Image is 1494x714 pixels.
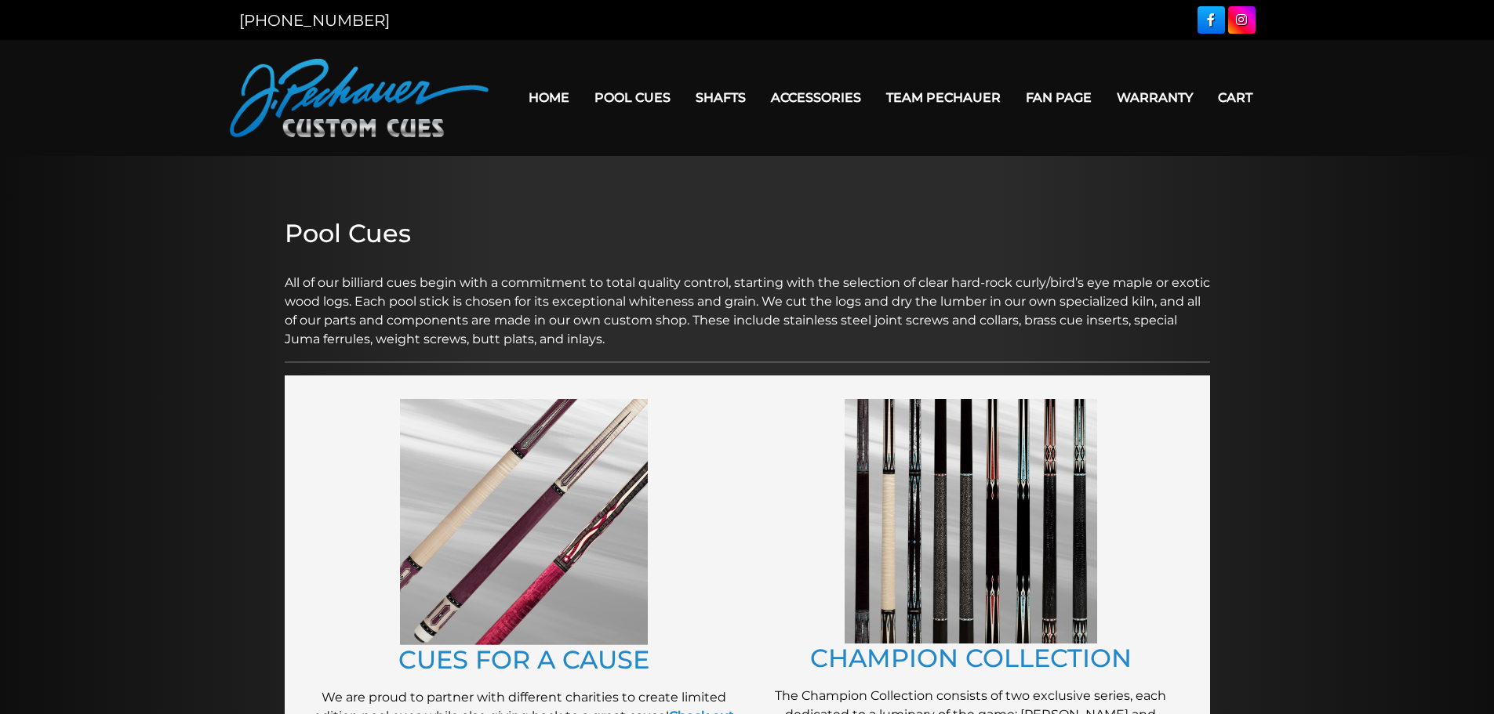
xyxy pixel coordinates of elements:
[1013,78,1104,118] a: Fan Page
[874,78,1013,118] a: Team Pechauer
[758,78,874,118] a: Accessories
[516,78,582,118] a: Home
[1205,78,1265,118] a: Cart
[398,644,649,675] a: CUES FOR A CAUSE
[1104,78,1205,118] a: Warranty
[683,78,758,118] a: Shafts
[239,11,390,30] a: [PHONE_NUMBER]
[582,78,683,118] a: Pool Cues
[230,59,489,137] img: Pechauer Custom Cues
[810,643,1132,673] a: CHAMPION COLLECTION
[285,219,1210,248] h2: Pool Cues
[285,255,1210,349] p: All of our billiard cues begin with a commitment to total quality control, starting with the sele...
